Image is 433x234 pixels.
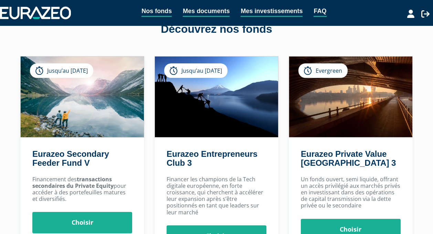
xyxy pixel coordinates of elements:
[301,149,396,167] a: Eurazeo Private Value [GEOGRAPHIC_DATA] 3
[314,6,326,17] a: FAQ
[32,176,132,203] p: Financement des pour accéder à des portefeuilles matures et diversifiés.
[32,149,109,167] a: Eurazeo Secondary Feeder Fund V
[167,176,266,216] p: Financer les champions de la Tech digitale européenne, en forte croissance, qui cherchent à accél...
[32,212,132,233] a: Choisir
[20,21,413,37] div: Découvrez nos fonds
[167,149,257,167] a: Eurazeo Entrepreneurs Club 3
[21,57,144,137] img: Eurazeo Secondary Feeder Fund V
[32,175,114,190] strong: transactions secondaires du Private Equity
[289,57,412,137] img: Eurazeo Private Value Europe 3
[183,6,230,17] a: Mes documents
[30,63,93,78] div: Jusqu’au [DATE]
[155,57,278,137] img: Eurazeo Entrepreneurs Club 3
[241,6,303,17] a: Mes investissements
[301,176,401,209] p: Un fonds ouvert, semi liquide, offrant un accès privilégié aux marchés privés en investissant dan...
[164,63,228,78] div: Jusqu’au [DATE]
[298,63,348,78] div: Evergreen
[141,6,172,17] a: Nos fonds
